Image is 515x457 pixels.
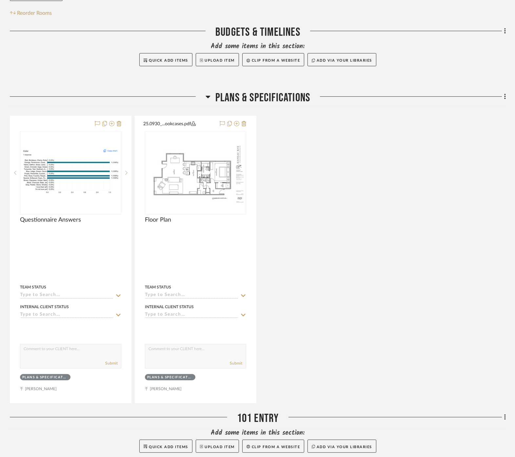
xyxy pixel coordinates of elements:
button: Add via your libraries [307,440,376,453]
button: Add via your libraries [307,53,376,66]
button: 25.0930_...ookcases.pdf [143,120,216,128]
div: Add some items in this section: [10,428,506,438]
button: Clip from a website [242,53,304,66]
div: Add some items in this section: [10,42,506,51]
span: Questionnaire Answers [20,216,81,224]
div: Internal Client Status [145,304,194,310]
button: Quick Add Items [139,53,192,66]
button: Clip from a website [242,440,304,453]
input: Type to Search… [20,292,113,299]
button: Quick Add Items [139,440,192,453]
button: Upload Item [196,440,239,453]
span: Floor Plan [145,216,171,224]
img: Floor Plan [146,141,246,205]
button: Submit [230,360,243,366]
input: Type to Search… [145,312,238,318]
div: Team Status [145,284,171,290]
button: Reorder Rooms [10,9,52,17]
div: Plans & Specifications [147,375,191,380]
span: Plans & Specifications [215,91,310,105]
img: Questionnaire Answers [21,148,121,198]
button: Submit [105,360,118,366]
div: Team Status [20,284,46,290]
input: Type to Search… [145,292,238,299]
div: Plans & Specifications [22,375,67,380]
input: Type to Search… [20,312,113,318]
span: Quick Add Items [149,445,188,449]
button: Upload Item [196,53,239,66]
div: Internal Client Status [20,304,69,310]
span: Reorder Rooms [17,9,52,17]
span: Quick Add Items [149,59,188,62]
